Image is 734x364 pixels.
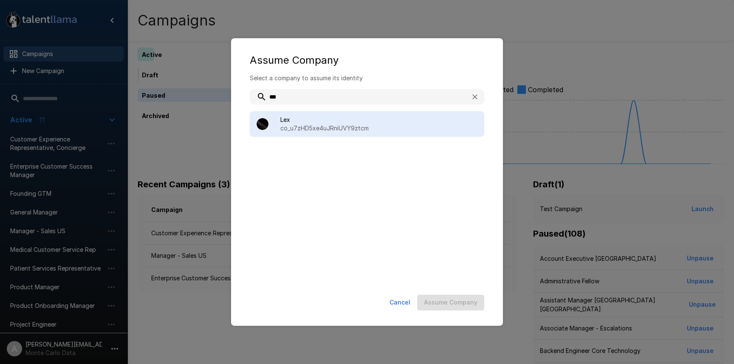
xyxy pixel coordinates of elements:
span: Lex [280,116,477,124]
img: lex_avatar2.png [257,118,268,130]
div: Lexco_u7zHD5xe4uJRniUVY9ztcm [250,111,484,137]
button: Cancel [386,295,414,310]
p: Select a company to assume its identity [250,74,484,82]
div: Assume Company [250,54,484,67]
p: co_u7zHD5xe4uJRniUVY9ztcm [280,124,477,133]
